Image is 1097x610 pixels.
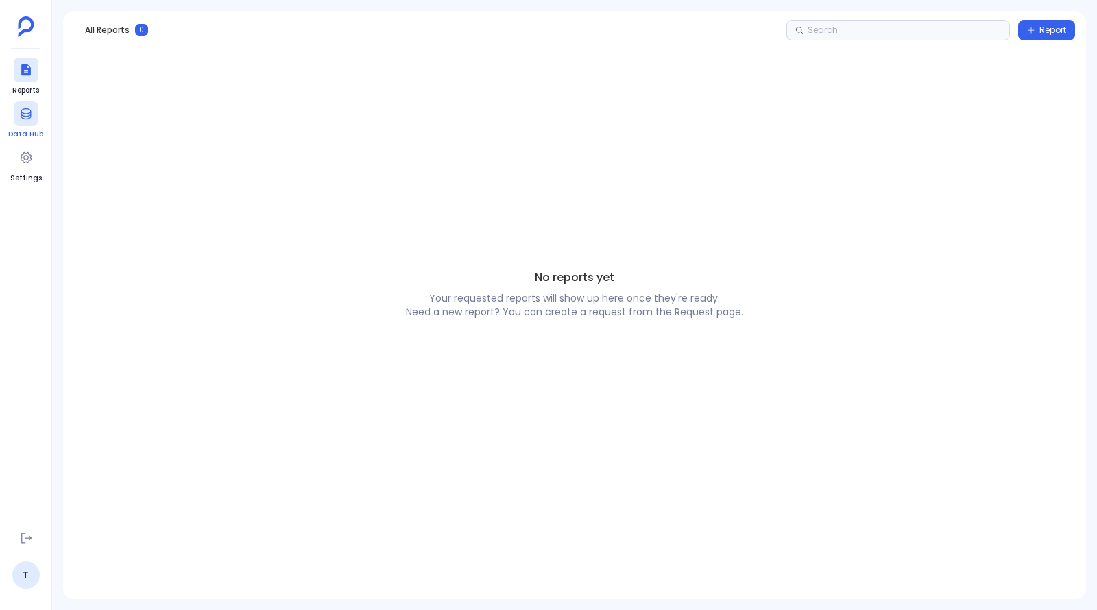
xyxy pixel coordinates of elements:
[10,173,42,184] span: Settings
[406,291,743,319] p: Your requested reports will show up here once they're ready. Need a new report? You can create a ...
[8,129,43,140] span: Data Hub
[18,16,34,37] img: petavue logo
[12,85,39,96] span: Reports
[12,58,39,96] a: Reports
[85,25,130,36] span: All Reports
[12,561,40,589] a: T
[10,145,42,184] a: Settings
[535,269,614,286] span: No reports yet
[1039,25,1066,36] span: Report
[8,101,43,140] a: Data Hub
[1018,20,1075,40] button: Report
[135,24,148,36] span: 0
